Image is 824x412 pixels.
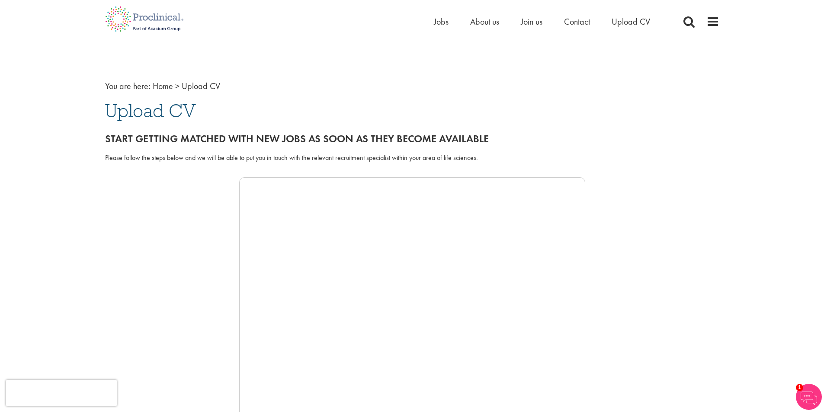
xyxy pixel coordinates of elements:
[105,80,151,92] span: You are here:
[796,384,822,410] img: Chatbot
[175,80,180,92] span: >
[434,16,449,27] a: Jobs
[105,99,196,122] span: Upload CV
[6,380,117,406] iframe: reCAPTCHA
[470,16,499,27] a: About us
[153,80,173,92] a: breadcrumb link
[796,384,803,391] span: 1
[105,153,719,163] div: Please follow the steps below and we will be able to put you in touch with the relevant recruitme...
[182,80,220,92] span: Upload CV
[105,133,719,144] h2: Start getting matched with new jobs as soon as they become available
[612,16,650,27] a: Upload CV
[521,16,542,27] a: Join us
[564,16,590,27] a: Contact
